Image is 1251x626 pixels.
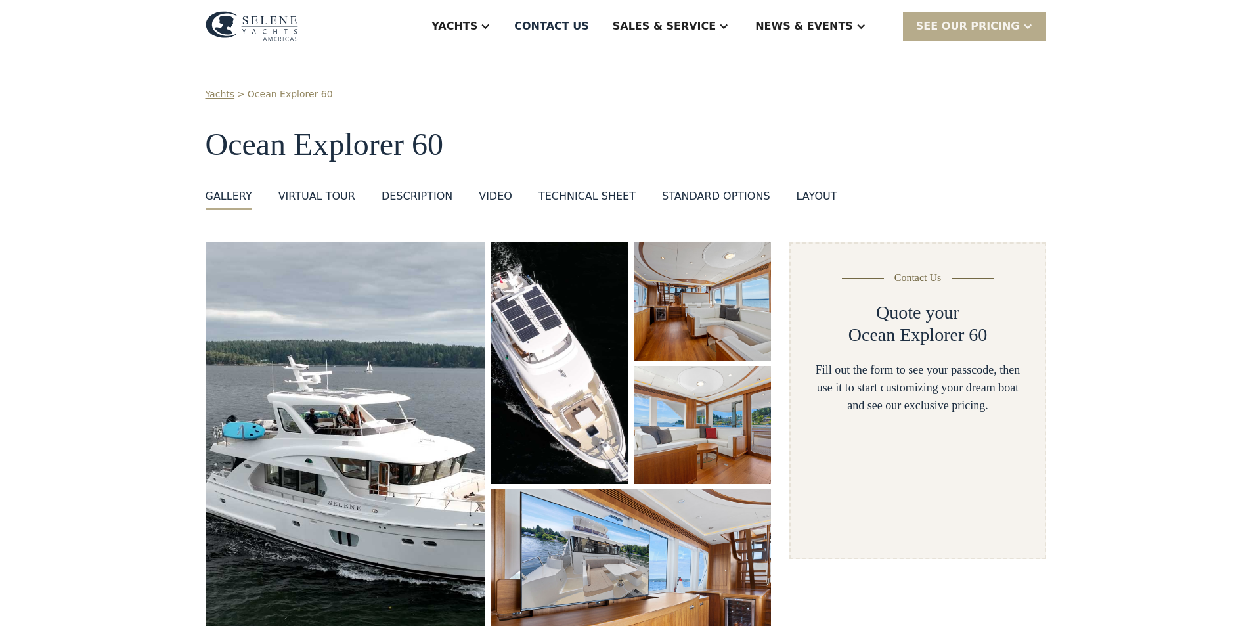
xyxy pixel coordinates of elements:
form: Yacht Detail Page form [789,242,1045,559]
div: GALLERY [206,189,252,204]
a: Ocean Explorer 60 [248,87,333,101]
a: standard options [662,189,770,210]
div: Technical sheet [538,189,636,204]
div: Yachts [431,18,477,34]
div: layout [797,189,837,204]
img: logo [206,11,298,41]
div: Contact Us [894,270,942,286]
a: open lightbox [491,242,628,484]
div: SEE Our Pricing [916,18,1020,34]
div: Sales & Service [613,18,716,34]
div: > [237,87,245,101]
h2: Quote your [876,302,959,324]
div: VIRTUAL TOUR [278,189,355,204]
div: SEE Our Pricing [903,12,1046,40]
a: GALLERY [206,189,252,210]
h1: Ocean Explorer 60 [206,127,1046,162]
a: open lightbox [634,366,772,484]
a: DESCRIPTION [382,189,452,210]
a: layout [797,189,837,210]
iframe: Form 1 [812,433,1023,531]
div: standard options [662,189,770,204]
div: Contact US [514,18,589,34]
div: VIDEO [479,189,512,204]
div: Fill out the form to see your passcode, then use it to start customizing your dream boat and see ... [812,361,1023,414]
a: VIDEO [479,189,512,210]
a: VIRTUAL TOUR [278,189,355,210]
div: News & EVENTS [755,18,853,34]
h2: Ocean Explorer 60 [848,324,987,346]
a: open lightbox [634,242,772,361]
a: Technical sheet [538,189,636,210]
div: DESCRIPTION [382,189,452,204]
a: Yachts [206,87,235,101]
